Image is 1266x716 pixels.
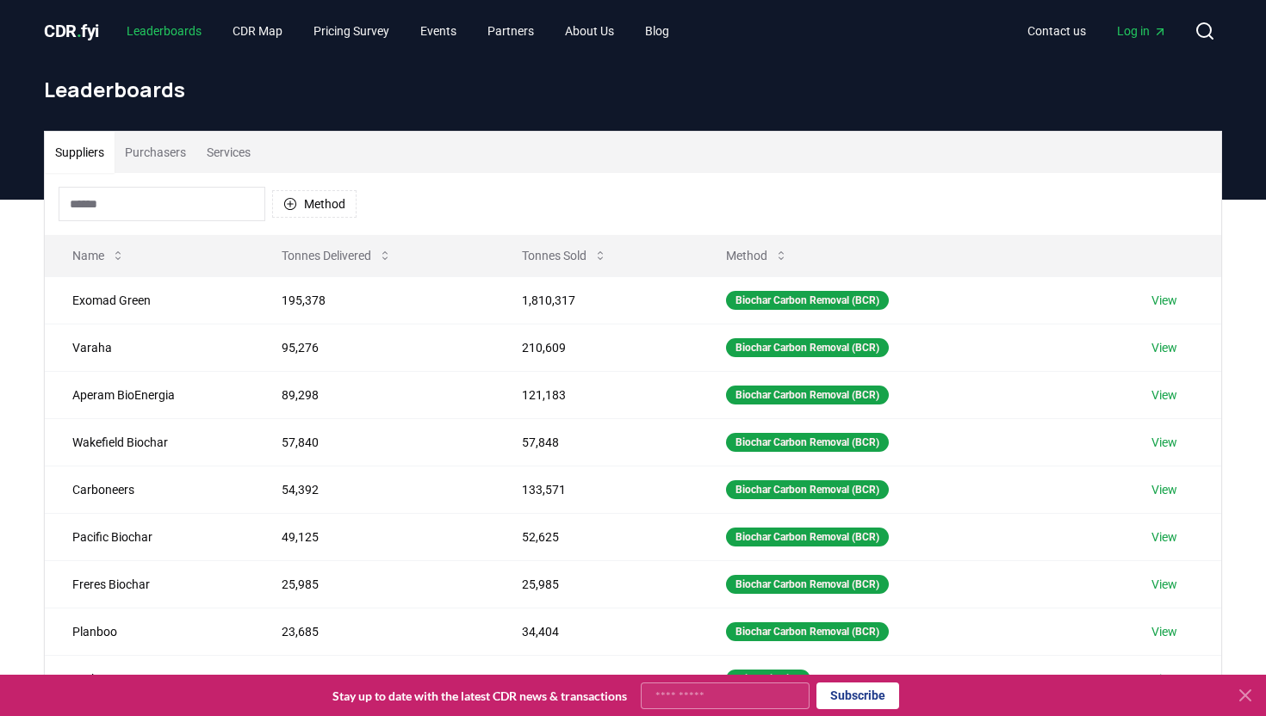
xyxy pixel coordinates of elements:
a: View [1151,528,1177,546]
td: 210,609 [494,324,698,371]
a: Contact us [1014,15,1100,46]
td: Pacific Biochar [45,513,254,560]
td: Exomad Green [45,276,254,324]
td: Planboo [45,608,254,655]
button: Purchasers [115,132,196,173]
a: View [1151,481,1177,498]
td: Freres Biochar [45,560,254,608]
a: Leaderboards [113,15,215,46]
a: View [1151,434,1177,451]
td: 52,625 [494,513,698,560]
button: Tonnes Delivered [268,238,406,273]
td: 25,985 [494,560,698,608]
td: 195,378 [254,276,494,324]
a: View [1151,386,1177,404]
div: Biochar Carbon Removal (BCR) [726,433,889,452]
td: 89,298 [254,371,494,418]
a: Partners [474,15,548,46]
td: CarbonCure [45,655,254,702]
td: 25,985 [254,560,494,608]
button: Method [272,190,357,218]
div: Biochar Carbon Removal (BCR) [726,338,889,357]
a: About Us [551,15,628,46]
nav: Main [113,15,683,46]
td: Wakefield Biochar [45,418,254,466]
div: Biochar Carbon Removal (BCR) [726,622,889,641]
td: 133,571 [494,466,698,513]
button: Suppliers [45,132,115,173]
a: Blog [631,15,683,46]
span: . [77,21,82,41]
a: Pricing Survey [300,15,403,46]
a: View [1151,339,1177,356]
a: Log in [1103,15,1181,46]
div: Biochar Carbon Removal (BCR) [726,480,889,499]
a: CDR.fyi [44,19,99,43]
td: 95,276 [254,324,494,371]
td: 57,840 [254,418,494,466]
a: View [1151,670,1177,688]
span: Log in [1117,22,1167,40]
button: Tonnes Sold [508,238,621,273]
a: Events [406,15,470,46]
td: 121,183 [494,371,698,418]
button: Method [712,238,802,273]
div: Biochar Carbon Removal (BCR) [726,528,889,546]
a: View [1151,576,1177,593]
td: 23,191 [254,655,494,702]
button: Name [59,238,139,273]
div: Biochar Carbon Removal (BCR) [726,575,889,594]
a: CDR Map [219,15,296,46]
td: 34,404 [494,608,698,655]
td: 23,685 [254,608,494,655]
td: 57,848 [494,418,698,466]
nav: Main [1014,15,1181,46]
button: Services [196,132,261,173]
td: Carboneers [45,466,254,513]
td: Aperam BioEnergia [45,371,254,418]
td: Varaha [45,324,254,371]
div: Biochar Carbon Removal (BCR) [726,386,889,404]
div: Biochar Carbon Removal (BCR) [726,291,889,310]
div: Mineralization [726,670,810,688]
a: View [1151,623,1177,640]
span: CDR fyi [44,21,99,41]
td: 54,392 [254,466,494,513]
td: 1,810,317 [494,276,698,324]
td: 49,125 [254,513,494,560]
h1: Leaderboards [44,76,1222,103]
td: 36,979 [494,655,698,702]
a: View [1151,292,1177,309]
